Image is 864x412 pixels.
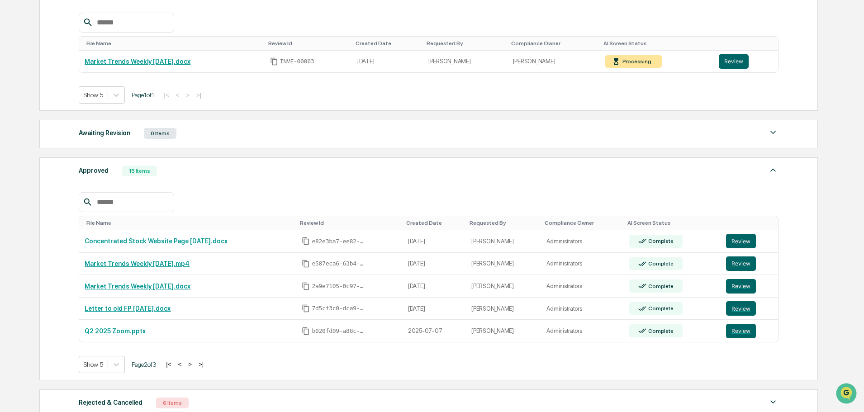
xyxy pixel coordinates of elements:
div: Complete [646,328,673,334]
td: [PERSON_NAME] [466,298,541,320]
div: 0 Items [144,128,176,139]
div: Approved [79,165,109,176]
span: Copy Id [302,327,310,335]
button: Review [726,301,756,316]
div: Toggle SortBy [86,40,261,47]
span: Copy Id [302,260,310,268]
td: 2025-07-07 [403,320,466,342]
span: Copy Id [270,57,278,66]
a: Q2 2025 Zoom.pptx [85,327,146,335]
a: Market Trends Weekly [DATE].docx [85,58,190,65]
div: Complete [646,305,673,312]
div: Toggle SortBy [627,220,717,226]
div: Toggle SortBy [86,220,293,226]
td: Administrators [541,298,623,320]
a: Letter to old FP [DATE].docx [85,305,171,312]
td: [PERSON_NAME] [466,253,541,275]
a: 🗄️Attestations [62,110,116,127]
td: [PERSON_NAME] [466,230,541,253]
div: Awaiting Revision [79,127,130,139]
button: |< [161,91,171,99]
a: Review [726,324,773,338]
a: 🔎Data Lookup [5,128,61,144]
div: Toggle SortBy [470,220,537,226]
div: We're available if you need us! [31,78,114,85]
button: >| [194,91,204,99]
button: >| [196,360,206,368]
div: Complete [646,283,673,289]
a: Concentrated Stock Website Page [DATE].docx [85,237,228,245]
div: Toggle SortBy [511,40,597,47]
td: Administrators [541,275,623,298]
div: 🔎 [9,132,16,139]
div: 🖐️ [9,115,16,122]
td: [DATE] [403,230,466,253]
a: Review [719,54,773,69]
span: e82e3ba7-ee82-47fc-a10f-e197229c7e10 [312,238,366,245]
a: Review [726,234,773,248]
button: Start new chat [154,72,165,83]
button: > [185,360,195,368]
button: Review [726,256,756,271]
span: Copy Id [302,304,310,313]
td: [DATE] [352,51,423,73]
a: Market Trends Weekly [DATE].docx [85,283,190,290]
span: 7d5cf3c0-dca9-4d4f-b1e0-6c667d7cee72 [312,305,366,312]
span: Preclearance [18,114,58,123]
iframe: Open customer support [835,382,859,407]
button: |< [163,360,174,368]
span: Copy Id [302,282,310,290]
td: [PERSON_NAME] [508,51,600,73]
td: Administrators [541,230,623,253]
span: b020fd09-a88c-46e6-98d9-8399dd7613f6 [312,327,366,335]
div: Toggle SortBy [427,40,504,47]
td: [DATE] [403,275,466,298]
div: 6 Items [156,398,189,408]
span: e587eca6-63b4-45a2-9ad7-17e13cf81b41 [312,260,366,267]
span: INVE-00003 [280,58,314,65]
td: [PERSON_NAME] [466,320,541,342]
a: Market Trends Weekly [DATE].mp4 [85,260,190,267]
img: 1746055101610-c473b297-6a78-478c-a979-82029cc54cd1 [9,69,25,85]
div: 15 Items [122,166,157,176]
div: Toggle SortBy [406,220,462,226]
span: Page 1 of 1 [132,91,154,99]
span: Data Lookup [18,131,57,140]
td: [PERSON_NAME] [423,51,508,73]
span: Pylon [90,153,109,160]
td: Administrators [541,253,623,275]
div: Toggle SortBy [268,40,348,47]
p: How can we help? [9,19,165,33]
div: Toggle SortBy [300,220,399,226]
span: Attestations [75,114,112,123]
div: Toggle SortBy [721,40,774,47]
div: Toggle SortBy [356,40,419,47]
div: Toggle SortBy [728,220,774,226]
div: Processing... [621,58,655,65]
a: 🖐️Preclearance [5,110,62,127]
div: Rejected & Cancelled [79,397,142,408]
div: Start new chat [31,69,148,78]
a: Review [726,279,773,294]
button: < [175,360,184,368]
div: Toggle SortBy [545,220,620,226]
div: 🗄️ [66,115,73,122]
button: Review [726,324,756,338]
span: 2a9e7105-0c97-41d0-a552-6864e43b0de0 [312,283,366,290]
button: < [173,91,182,99]
img: caret [768,127,779,138]
img: caret [768,165,779,175]
button: Review [726,279,756,294]
span: Page 2 of 3 [132,361,157,368]
a: Review [726,256,773,271]
div: Complete [646,260,673,267]
img: caret [768,397,779,407]
div: Complete [646,238,673,244]
a: Powered byPylon [64,153,109,160]
td: Administrators [541,320,623,342]
div: Toggle SortBy [603,40,710,47]
button: > [183,91,192,99]
td: [DATE] [403,298,466,320]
